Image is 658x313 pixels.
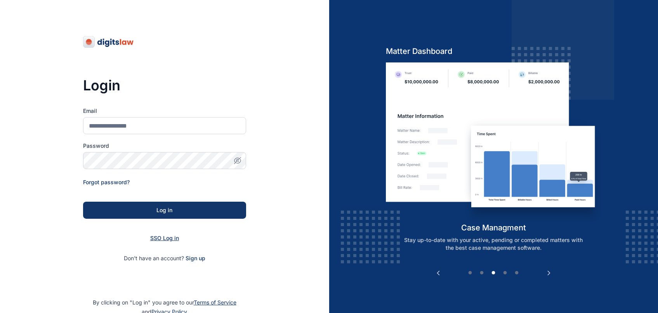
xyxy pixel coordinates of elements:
img: case-management [386,62,601,222]
p: Stay up-to-date with your active, pending or completed matters with the best case management soft... [394,236,593,252]
a: Sign up [186,255,205,261]
a: SSO Log in [150,235,179,241]
button: 3 [490,269,497,277]
label: Password [83,142,246,150]
a: Terms of Service [194,299,236,306]
label: Email [83,107,246,115]
button: 5 [513,269,521,277]
h3: Login [83,78,246,93]
a: Forgot password? [83,179,130,185]
p: Don't have an account? [83,254,246,262]
button: 2 [478,269,486,277]
h5: Matter Dashboard [386,46,601,57]
div: Log in [95,206,234,214]
button: Log in [83,202,246,219]
button: 4 [501,269,509,277]
span: Sign up [186,254,205,262]
button: Previous [434,269,442,277]
img: digitslaw-logo [83,36,134,48]
button: 1 [466,269,474,277]
button: Next [545,269,553,277]
h5: case managment [386,222,601,233]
